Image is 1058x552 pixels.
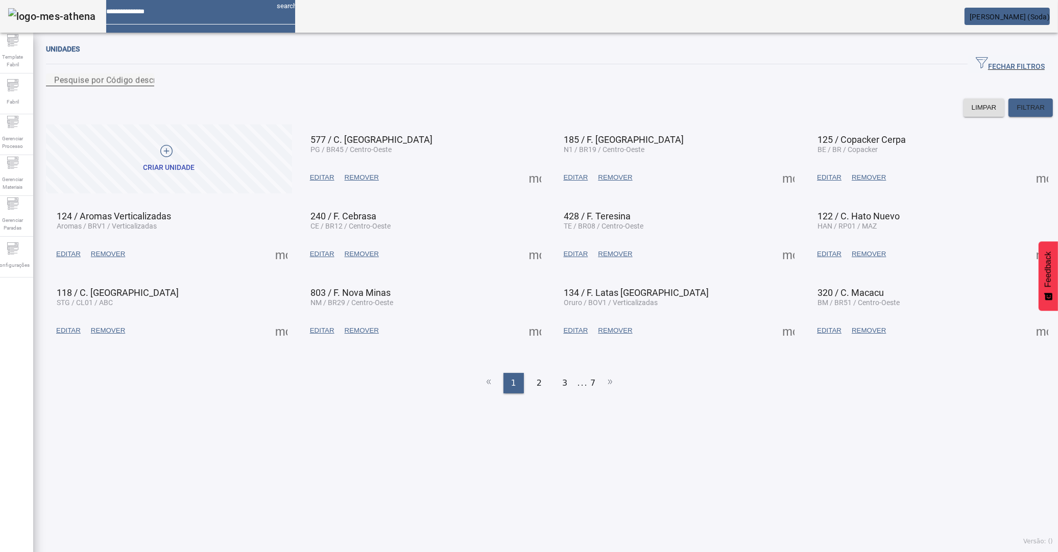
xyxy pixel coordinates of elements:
button: REMOVER [593,168,637,187]
button: Mais [1033,321,1051,340]
button: REMOVER [340,168,384,187]
button: REMOVER [593,321,637,340]
button: Mais [526,168,544,187]
button: Mais [779,321,798,340]
img: logo-mes-athena [8,8,96,24]
span: Aromas / BRV1 / Verticalizadas [57,222,157,230]
button: REMOVER [847,168,891,187]
span: EDITAR [564,172,588,183]
li: 7 [590,373,595,393]
span: REMOVER [598,172,632,183]
span: REMOVER [598,249,632,259]
button: EDITAR [812,245,847,263]
button: EDITAR [812,168,847,187]
button: EDITAR [559,245,593,263]
span: EDITAR [817,325,841,336]
span: CE / BR12 / Centro-Oeste [310,222,391,230]
span: EDITAR [310,325,334,336]
button: Mais [526,245,544,263]
button: LIMPAR [964,98,1005,117]
span: REMOVER [345,172,379,183]
button: EDITAR [559,168,593,187]
button: EDITAR [51,321,86,340]
span: 803 / F. Nova Minas [310,287,391,298]
span: 577 / C. [GEOGRAPHIC_DATA] [310,134,432,145]
button: Mais [272,321,291,340]
span: EDITAR [817,249,841,259]
span: 118 / C. [GEOGRAPHIC_DATA] [57,287,179,298]
span: 3 [562,377,567,389]
span: BM / BR51 / Centro-Oeste [817,298,900,307]
span: 320 / C. Macacu [817,287,884,298]
span: N1 / BR19 / Centro-Oeste [564,145,645,154]
mat-label: Pesquise por Código descrição ou sigla [54,75,205,85]
span: PG / BR45 / Centro-Oeste [310,145,392,154]
span: NM / BR29 / Centro-Oeste [310,298,393,307]
button: Mais [272,245,291,263]
button: EDITAR [812,321,847,340]
span: EDITAR [310,172,334,183]
span: 185 / F. [GEOGRAPHIC_DATA] [564,134,684,145]
span: EDITAR [56,325,81,336]
button: Mais [1033,168,1051,187]
span: REMOVER [852,325,886,336]
button: REMOVER [340,245,384,263]
button: REMOVER [86,245,130,263]
span: REMOVER [91,325,125,336]
button: REMOVER [847,321,891,340]
button: REMOVER [593,245,637,263]
span: 2 [537,377,542,389]
span: LIMPAR [972,103,997,113]
span: STG / CL01 / ABC [57,298,113,307]
span: Versão: () [1023,538,1053,545]
div: Criar unidade [143,163,195,173]
span: REMOVER [345,325,379,336]
span: FECHAR FILTROS [976,57,1045,72]
span: Feedback [1044,252,1053,287]
span: 240 / F. Cebrasa [310,211,376,221]
button: EDITAR [305,245,340,263]
button: REMOVER [847,245,891,263]
button: FECHAR FILTROS [968,55,1053,73]
button: REMOVER [86,321,130,340]
button: Mais [526,321,544,340]
span: TE / BR08 / Centro-Oeste [564,222,644,230]
button: Mais [779,245,798,263]
span: EDITAR [310,249,334,259]
button: EDITAR [559,321,593,340]
span: HAN / RP01 / MAZ [817,222,877,230]
button: Mais [1033,245,1051,263]
button: REMOVER [340,321,384,340]
button: Feedback - Mostrar pesquisa [1039,241,1058,311]
span: 122 / C. Hato Nuevo [817,211,900,221]
span: REMOVER [345,249,379,259]
span: EDITAR [564,249,588,259]
span: [PERSON_NAME] (Soda) [970,13,1050,21]
span: 124 / Aromas Verticalizadas [57,211,171,221]
span: 134 / F. Latas [GEOGRAPHIC_DATA] [564,287,709,298]
span: Oruro / BOV1 / Verticalizadas [564,298,658,307]
span: 428 / F. Teresina [564,211,631,221]
button: FILTRAR [1008,98,1053,117]
span: REMOVER [91,249,125,259]
span: REMOVER [598,325,632,336]
button: Criar unidade [46,124,292,193]
button: EDITAR [305,321,340,340]
button: Mais [779,168,798,187]
button: EDITAR [305,168,340,187]
span: Unidades [46,45,80,53]
span: FILTRAR [1017,103,1045,113]
span: REMOVER [852,172,886,183]
span: Fabril [4,95,22,109]
button: EDITAR [51,245,86,263]
span: EDITAR [56,249,81,259]
span: EDITAR [564,325,588,336]
span: REMOVER [852,249,886,259]
span: EDITAR [817,172,841,183]
li: ... [578,373,588,393]
span: BE / BR / Copacker [817,145,878,154]
span: 125 / Copacker Cerpa [817,134,906,145]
